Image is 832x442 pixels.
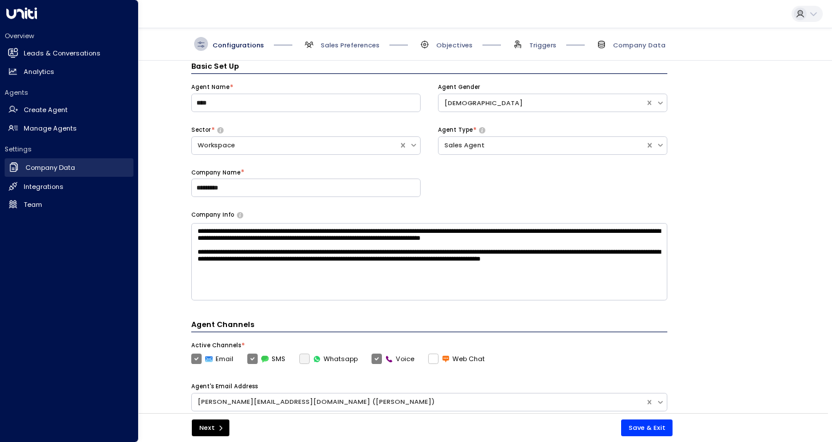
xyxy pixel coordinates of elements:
[24,200,42,210] h2: Team
[25,163,75,173] h2: Company Data
[192,419,229,436] button: Next
[436,40,473,50] span: Objectives
[428,354,485,364] label: Web Chat
[299,354,358,364] div: To activate this channel, please go to the Integrations page
[191,61,667,74] h3: Basic Set Up
[213,40,264,50] span: Configurations
[191,211,234,219] label: Company Info
[444,98,640,108] div: [DEMOGRAPHIC_DATA]
[24,67,54,77] h2: Analytics
[24,124,77,133] h2: Manage Agents
[5,88,133,97] h2: Agents
[5,45,133,62] a: Leads & Conversations
[5,120,133,137] a: Manage Agents
[247,354,285,364] label: SMS
[24,182,64,192] h2: Integrations
[5,144,133,154] h2: Settings
[321,40,380,50] span: Sales Preferences
[5,196,133,213] a: Team
[191,126,211,134] label: Sector
[191,341,241,350] label: Active Channels
[438,83,480,91] label: Agent Gender
[438,126,473,134] label: Agent Type
[5,178,133,195] a: Integrations
[217,127,224,133] button: Select whether your copilot will handle inquiries directly from leads or from brokers representin...
[191,382,258,391] label: Agent's Email Address
[299,354,358,364] label: Whatsapp
[5,158,133,177] a: Company Data
[5,102,133,119] a: Create Agent
[198,397,640,407] div: [PERSON_NAME][EMAIL_ADDRESS][DOMAIN_NAME] ([PERSON_NAME])
[613,40,666,50] span: Company Data
[191,169,240,177] label: Company Name
[529,40,556,50] span: Triggers
[5,63,133,80] a: Analytics
[24,49,101,58] h2: Leads & Conversations
[5,31,133,40] h2: Overview
[191,83,229,91] label: Agent Name
[621,419,673,436] button: Save & Exit
[191,319,667,332] h4: Agent Channels
[191,354,233,364] label: Email
[198,140,393,150] div: Workspace
[372,354,414,364] label: Voice
[479,127,485,133] button: Select whether your copilot will handle inquiries directly from leads or from brokers representin...
[237,212,243,218] button: Provide a brief overview of your company, including your industry, products or services, and any ...
[444,140,640,150] div: Sales Agent
[24,105,68,115] h2: Create Agent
